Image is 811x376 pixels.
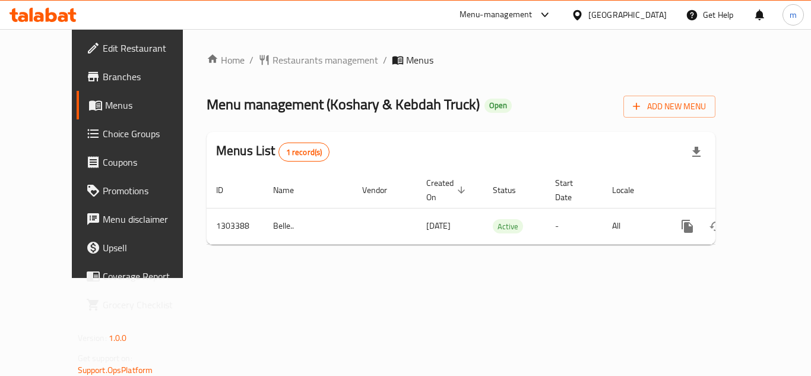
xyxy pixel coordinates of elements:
span: Open [484,100,512,110]
th: Actions [664,172,797,208]
span: Coupons [103,155,198,169]
span: Menu disclaimer [103,212,198,226]
span: Created On [426,176,469,204]
a: Choice Groups [77,119,207,148]
span: Coverage Report [103,269,198,283]
div: Open [484,99,512,113]
span: Menus [105,98,198,112]
td: - [546,208,603,244]
span: Branches [103,69,198,84]
td: Belle.. [264,208,353,244]
span: 1 record(s) [279,147,330,158]
span: Status [493,183,531,197]
span: Edit Restaurant [103,41,198,55]
span: Choice Groups [103,127,198,141]
span: Name [273,183,309,197]
span: Add New Menu [633,99,706,114]
span: ID [216,183,239,197]
a: Coverage Report [77,262,207,290]
span: m [790,8,797,21]
a: Edit Restaurant [77,34,207,62]
span: Start Date [555,176,588,204]
a: Restaurants management [258,53,378,67]
table: enhanced table [207,172,797,245]
h2: Menus List [216,142,330,162]
div: [GEOGRAPHIC_DATA] [588,8,667,21]
span: Menus [406,53,433,67]
span: Get support on: [78,350,132,366]
td: 1303388 [207,208,264,244]
span: Active [493,220,523,233]
a: Promotions [77,176,207,205]
a: Upsell [77,233,207,262]
a: Menus [77,91,207,119]
a: Home [207,53,245,67]
div: Export file [682,138,711,166]
nav: breadcrumb [207,53,715,67]
span: Grocery Checklist [103,298,198,312]
div: Menu-management [460,8,533,22]
a: Coupons [77,148,207,176]
button: Change Status [702,212,730,241]
li: / [249,53,254,67]
span: Restaurants management [273,53,378,67]
span: Menu management ( Koshary & Kebdah Truck ) [207,91,480,118]
div: Active [493,219,523,233]
a: Branches [77,62,207,91]
button: Add New Menu [623,96,715,118]
button: more [673,212,702,241]
span: 1.0.0 [109,330,127,346]
div: Total records count [278,143,330,162]
span: Upsell [103,241,198,255]
span: Locale [612,183,650,197]
span: Vendor [362,183,403,197]
li: / [383,53,387,67]
td: All [603,208,664,244]
span: Promotions [103,184,198,198]
span: [DATE] [426,218,451,233]
a: Menu disclaimer [77,205,207,233]
a: Grocery Checklist [77,290,207,319]
span: Version: [78,330,107,346]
